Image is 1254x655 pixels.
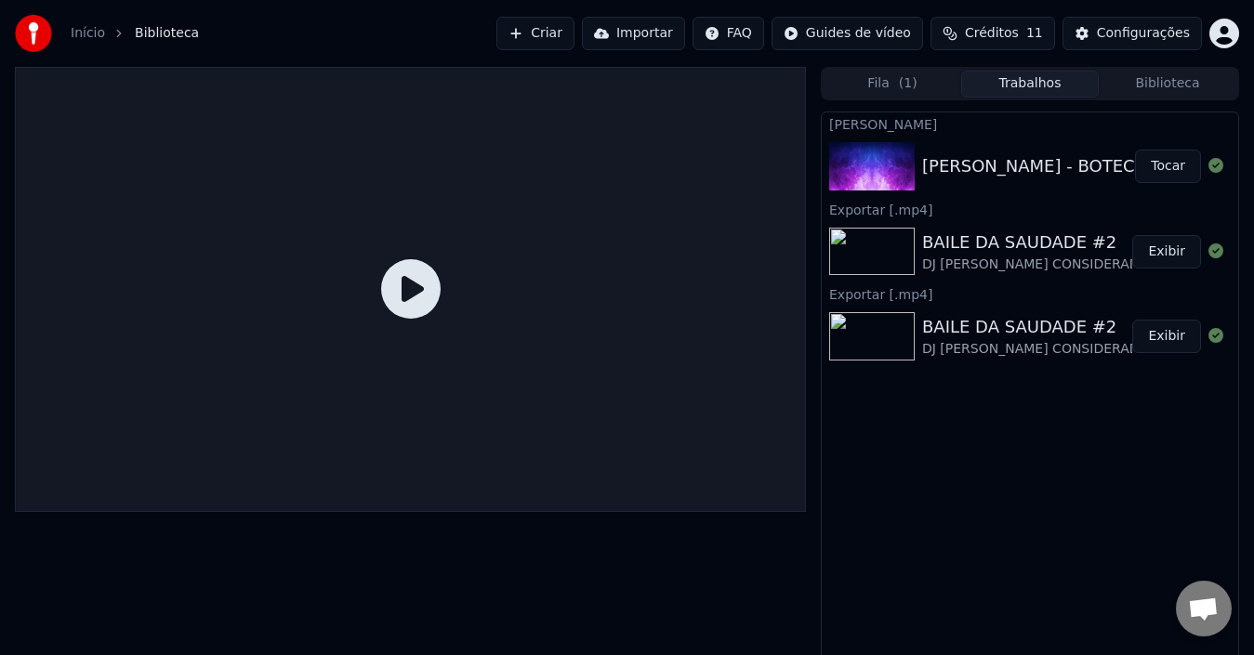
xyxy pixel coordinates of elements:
[822,112,1238,135] div: [PERSON_NAME]
[1097,24,1190,43] div: Configurações
[822,198,1238,220] div: Exportar [.mp4]
[922,229,1150,255] div: BAILE DA SAUDADE #2
[824,71,961,98] button: Fila
[1135,150,1201,183] button: Tocar
[71,24,105,43] a: Início
[961,71,1099,98] button: Trabalhos
[772,17,923,50] button: Guides de vídeo
[582,17,685,50] button: Importar
[15,15,52,52] img: youka
[1132,320,1201,353] button: Exibir
[496,17,574,50] button: Criar
[822,282,1238,305] div: Exportar [.mp4]
[1063,17,1202,50] button: Configurações
[1176,581,1232,636] div: Bate-papo aberto
[693,17,764,50] button: FAQ
[1132,235,1201,269] button: Exibir
[71,24,199,43] nav: breadcrumb
[1026,24,1043,43] span: 11
[922,314,1150,340] div: BAILE DA SAUDADE #2
[922,255,1150,274] div: DJ [PERSON_NAME] CONSIDERADO
[931,17,1055,50] button: Créditos11
[135,24,199,43] span: Biblioteca
[899,74,917,93] span: ( 1 )
[922,340,1150,359] div: DJ [PERSON_NAME] CONSIDERADO
[1099,71,1236,98] button: Biblioteca
[965,24,1019,43] span: Créditos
